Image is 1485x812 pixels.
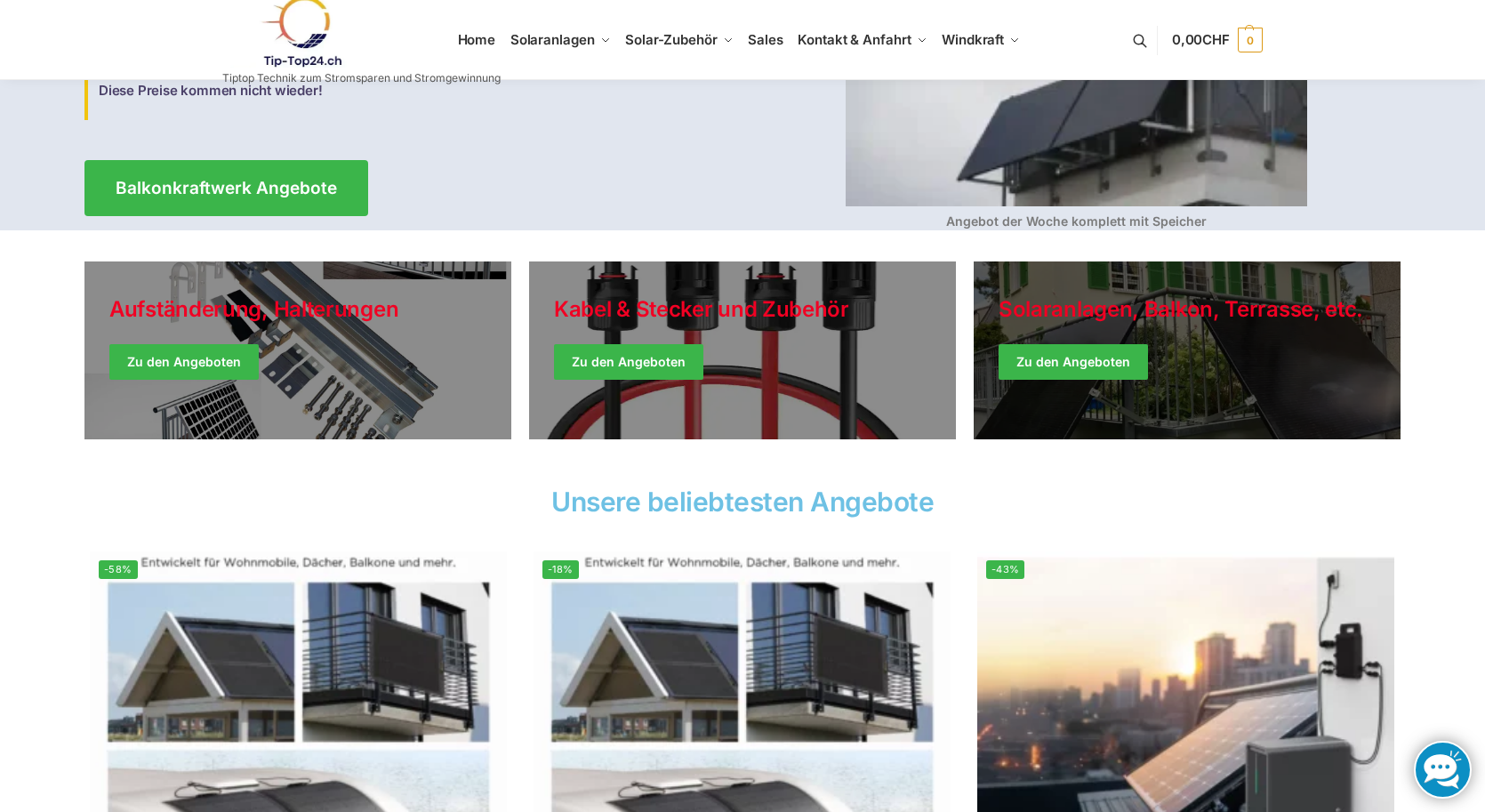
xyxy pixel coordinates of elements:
[529,261,956,439] a: Holiday Style
[1172,13,1263,67] a: 0,00CHF 0
[84,488,1401,515] h2: Unsere beliebtesten Angebote
[510,31,595,48] span: Solaranlagen
[625,31,718,48] span: Solar-Zubehör
[974,261,1401,439] a: Winter Jackets
[1172,31,1230,48] span: 0,00
[84,160,368,216] a: Balkonkraftwerk Angebote
[116,180,337,197] span: Balkonkraftwerk Angebote
[99,82,322,99] strong: Diese Preise kommen nicht wieder!
[84,261,511,439] a: Holiday Style
[946,213,1207,229] strong: Angebot der Woche komplett mit Speicher
[798,31,911,48] span: Kontakt & Anfahrt
[222,73,501,84] p: Tiptop Technik zum Stromsparen und Stromgewinnung
[1238,28,1263,52] span: 0
[748,31,783,48] span: Sales
[942,31,1004,48] span: Windkraft
[1202,31,1230,48] span: CHF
